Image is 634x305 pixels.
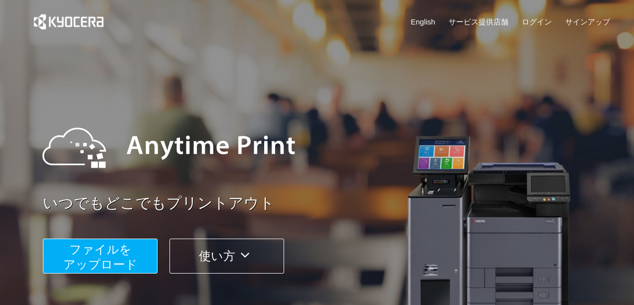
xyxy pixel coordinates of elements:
[449,16,508,27] a: サービス提供店舗
[43,193,616,214] a: いつでもどこでもプリントアウト
[169,239,284,274] button: 使い方
[565,16,610,27] a: サインアップ
[63,243,138,271] span: ファイルを ​​アップロード
[522,16,552,27] a: ログイン
[411,16,435,27] a: English
[43,239,158,274] button: ファイルを​​アップロード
